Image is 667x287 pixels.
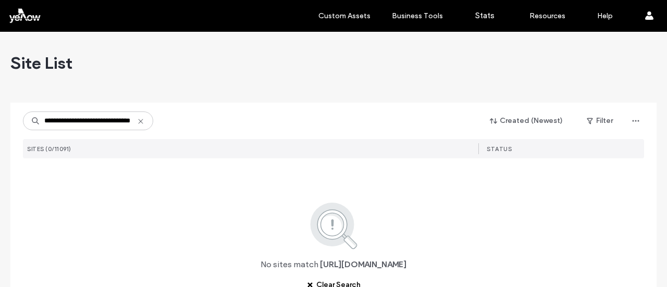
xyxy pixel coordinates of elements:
[487,145,512,153] span: STATUS
[392,11,443,20] label: Business Tools
[261,259,318,270] span: No sites match
[296,201,372,251] img: search.svg
[475,11,495,20] label: Stats
[10,53,72,73] span: Site List
[576,113,623,129] button: Filter
[27,145,71,153] span: SITES (0/11091)
[597,11,613,20] label: Help
[320,259,406,270] span: [URL][DOMAIN_NAME]
[318,11,370,20] label: Custom Assets
[268,11,286,20] label: Sites
[481,113,572,129] button: Created (Newest)
[529,11,565,20] label: Resources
